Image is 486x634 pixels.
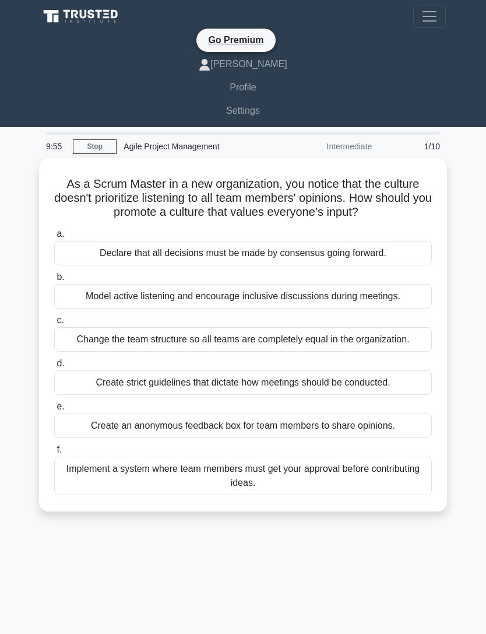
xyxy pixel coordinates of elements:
[57,401,64,411] span: e.
[40,99,446,122] a: Settings
[39,135,73,158] div: 9:55
[201,33,270,47] a: Go Premium
[54,370,432,395] div: Create strict guidelines that dictate how meetings should be conducted.
[40,52,446,76] a: [PERSON_NAME]
[54,414,432,438] div: Create an anonymous feedback box for team members to share opinions.
[73,139,117,154] a: Stop
[54,284,432,309] div: Model active listening and encourage inclusive discussions during meetings.
[40,76,446,99] a: Profile
[53,177,433,220] h5: As a Scrum Master in a new organization, you notice that the culture doesn't prioritize listening...
[57,229,64,239] span: a.
[57,272,64,282] span: b.
[57,358,64,368] span: d.
[54,457,432,495] div: Implement a system where team members must get your approval before contributing ideas.
[413,5,446,28] button: Toggle navigation
[54,327,432,352] div: Change the team structure so all teams are completely equal in the organization.
[57,315,64,325] span: c.
[379,135,447,158] div: 1/10
[57,444,62,454] span: f.
[54,241,432,265] div: Declare that all decisions must be made by consensus going forward.
[277,135,379,158] div: Intermediate
[117,135,277,158] div: Agile Project Management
